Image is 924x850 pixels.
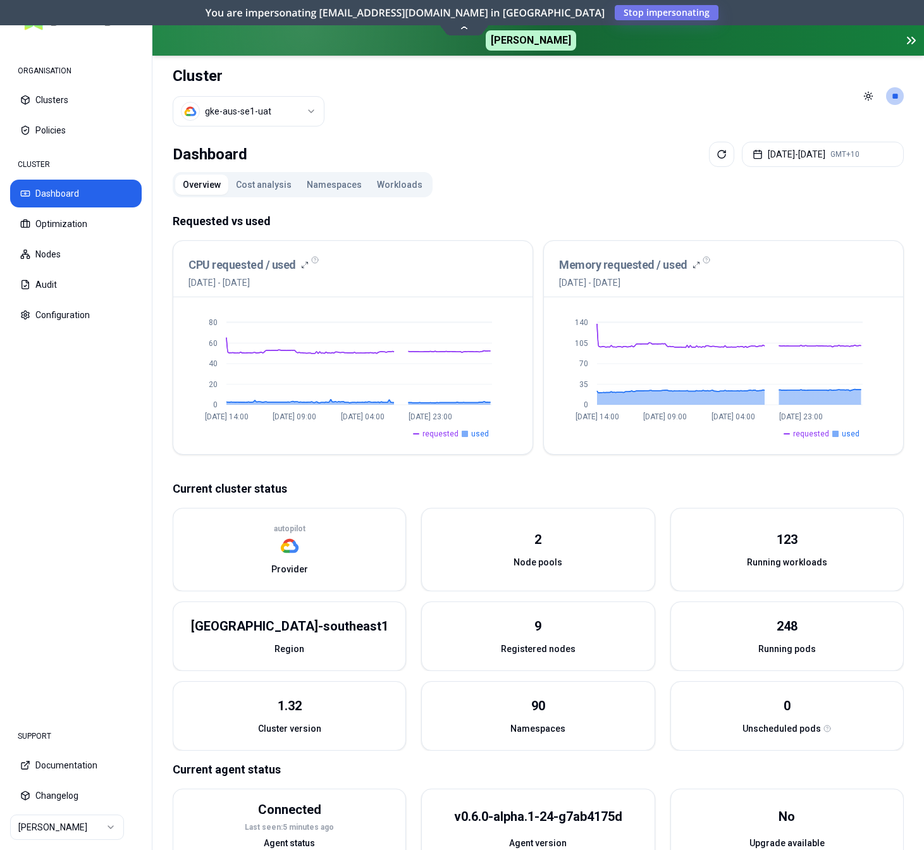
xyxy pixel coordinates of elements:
[209,380,218,389] tspan: 20
[209,359,218,368] tspan: 40
[842,429,859,439] span: used
[10,782,142,810] button: Changelog
[747,556,827,569] span: Running workloads
[209,318,218,327] tspan: 80
[10,240,142,268] button: Nodes
[10,210,142,238] button: Optimization
[486,30,576,51] span: [PERSON_NAME]
[514,556,562,569] span: Node pools
[777,617,798,635] div: 248
[579,380,588,389] tspan: 35
[742,142,904,167] button: [DATE]-[DATE]GMT+10
[711,412,755,421] tspan: [DATE] 04:00
[559,276,700,289] span: [DATE] - [DATE]
[534,531,541,548] div: 2
[10,751,142,779] button: Documentation
[531,697,545,715] div: 90
[299,175,369,195] button: Namespaces
[209,339,218,348] tspan: 60
[205,105,271,118] div: gke-aus-se1-uat
[258,801,321,818] div: Connected
[584,400,588,409] tspan: 0
[749,837,825,849] span: Upgrade available
[777,531,798,548] div: 123
[10,180,142,207] button: Dashboard
[10,152,142,177] div: CLUSTER
[191,617,388,635] div: [GEOGRAPHIC_DATA]-southeast1
[575,339,588,348] tspan: 105
[175,175,228,195] button: Overview
[575,318,588,327] tspan: 140
[213,400,218,409] tspan: 0
[643,412,687,421] tspan: [DATE] 09:00
[534,617,541,635] div: 9
[471,429,489,439] span: used
[409,412,452,421] tspan: [DATE] 23:00
[454,808,622,825] div: v0.6.0-alpha.1-24-g7ab4175d
[280,536,299,555] img: gcp
[258,722,321,735] span: Cluster version
[779,808,795,825] div: No
[369,175,430,195] button: Workloads
[784,697,791,715] div: 0
[510,722,565,735] span: Namespaces
[245,822,334,832] div: Last seen: 5 minutes ago
[278,697,302,715] div: 1.32
[341,412,385,421] tspan: [DATE] 04:00
[10,86,142,114] button: Clusters
[173,480,904,498] p: Current cluster status
[579,359,588,368] tspan: 70
[191,617,388,635] div: australia-southeast1
[173,212,904,230] p: Requested vs used
[742,722,821,735] span: Unscheduled pods
[758,643,816,655] span: Running pods
[830,149,859,159] span: GMT+10
[173,142,247,167] div: Dashboard
[274,524,305,555] div: gcp
[228,175,299,195] button: Cost analysis
[10,58,142,83] div: ORGANISATION
[271,563,308,576] span: Provider
[173,66,324,86] h1: Cluster
[264,837,315,849] span: Agent status
[205,412,249,421] tspan: [DATE] 14:00
[576,412,619,421] tspan: [DATE] 14:00
[10,271,142,299] button: Audit
[184,105,197,118] img: gcp
[793,429,829,439] span: requested
[509,837,567,849] span: Agent version
[274,524,305,534] p: autopilot
[188,276,309,289] span: [DATE] - [DATE]
[273,412,316,421] tspan: [DATE] 09:00
[10,301,142,329] button: Configuration
[173,761,904,779] p: Current agent status
[188,256,296,274] h3: CPU requested / used
[274,643,304,655] span: Region
[779,412,823,421] tspan: [DATE] 23:00
[173,96,324,126] button: Select a value
[10,724,142,749] div: SUPPORT
[559,256,687,274] h3: Memory requested / used
[501,643,576,655] span: Registered nodes
[10,116,142,144] button: Policies
[422,429,459,439] span: requested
